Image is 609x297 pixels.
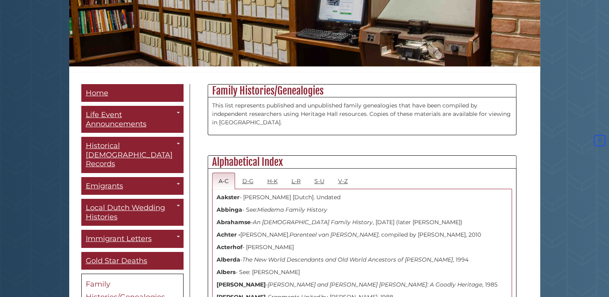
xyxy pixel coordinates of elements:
[217,219,251,226] strong: Abrahamse
[285,173,307,189] a: L-R
[86,89,108,97] span: Home
[592,137,607,144] a: Back to Top
[86,256,147,265] span: Gold Star Deaths
[217,218,508,227] p: - , [DATE] (later [PERSON_NAME])
[332,173,354,189] a: V-Z
[308,173,331,189] a: S-U
[242,256,453,263] i: The New World Descendants and Old World Ancestors of [PERSON_NAME]
[217,256,240,263] strong: Alberda
[86,110,147,128] span: Life Event Announcements
[212,173,235,189] a: A-C
[217,281,266,288] strong: [PERSON_NAME]
[81,84,184,102] a: Home
[86,141,173,168] span: Historical [DEMOGRAPHIC_DATA] Records
[81,177,184,195] a: Emigrants
[212,101,512,127] p: This list represents published and unpublished family genealogies that have been compiled by inde...
[217,206,508,214] p: - See:
[217,243,242,251] strong: Acterhof
[81,199,184,226] a: Local Dutch Wedding Histories
[257,206,327,213] i: Miedema Family History
[81,137,184,173] a: Historical [DEMOGRAPHIC_DATA] Records
[208,156,516,169] h2: Alphabetical Index
[217,206,242,213] strong: Abbinga
[217,193,508,202] p: - [PERSON_NAME] [Dutch]. Undated
[217,194,239,201] strong: Aakster
[81,106,184,133] a: Life Event Announcements
[217,256,508,264] p: - , 1994
[236,173,260,189] a: D-G
[217,243,508,252] p: - [PERSON_NAME]
[268,281,482,288] i: [PERSON_NAME] and [PERSON_NAME] [PERSON_NAME]: A Goodly Heritage
[81,230,184,248] a: Immigrant Letters
[86,234,152,243] span: Immigrant Letters
[217,231,508,239] p: [PERSON_NAME]. , compiled by [PERSON_NAME], 2010
[86,203,165,221] span: Local Dutch Wedding Histories
[217,280,508,289] p: - , 1985
[217,268,235,276] strong: Albers
[208,85,516,97] h2: Family Histories/Genealogies
[261,173,284,189] a: H-K
[86,181,123,190] span: Emigrants
[217,231,240,238] strong: Achter -
[81,252,184,270] a: Gold Star Deaths
[253,219,373,226] i: An [DEMOGRAPHIC_DATA] Family History
[289,231,378,238] i: Parenteel van [PERSON_NAME]
[217,268,508,276] p: - See: [PERSON_NAME]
